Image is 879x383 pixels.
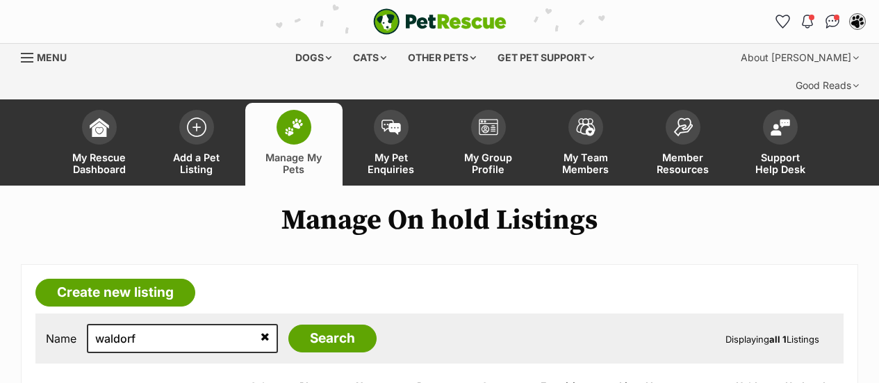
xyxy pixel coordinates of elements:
[381,120,401,135] img: pet-enquiries-icon-7e3ad2cf08bfb03b45e93fb7055b45f3efa6380592205ae92323e6603595dc1f.svg
[731,44,869,72] div: About [PERSON_NAME]
[821,10,844,33] a: Conversations
[634,103,732,186] a: Member Resources
[802,15,813,28] img: notifications-46538b983faf8c2785f20acdc204bb7945ddae34d4c08c2a6579f10ce5e182be.svg
[769,334,787,345] strong: all 1
[537,103,634,186] a: My Team Members
[37,51,67,63] span: Menu
[846,10,869,33] button: My account
[440,103,537,186] a: My Group Profile
[732,103,829,186] a: Support Help Desk
[398,44,486,72] div: Other pets
[554,152,617,175] span: My Team Members
[825,15,840,28] img: chat-41dd97257d64d25036548639549fe6c8038ab92f7586957e7f3b1b290dea8141.svg
[187,117,206,137] img: add-pet-listing-icon-0afa8454b4691262ce3f59096e99ab1cd57d4a30225e0717b998d2c9b9846f56.svg
[457,152,520,175] span: My Group Profile
[343,103,440,186] a: My Pet Enquiries
[68,152,131,175] span: My Rescue Dashboard
[771,119,790,136] img: help-desk-icon-fdf02630f3aa405de69fd3d07c3f3aa587a6932b1a1747fa1d2bba05be0121f9.svg
[148,103,245,186] a: Add a Pet Listing
[479,119,498,136] img: group-profile-icon-3fa3cf56718a62981997c0bc7e787c4b2cf8bcc04b72c1350f741eb67cf2f40e.svg
[165,152,228,175] span: Add a Pet Listing
[360,152,422,175] span: My Pet Enquiries
[576,118,595,136] img: team-members-icon-5396bd8760b3fe7c0b43da4ab00e1e3bb1a5d9ba89233759b79545d2d3fc5d0d.svg
[35,279,195,307] a: Create new listing
[771,10,869,33] ul: Account quick links
[796,10,819,33] button: Notifications
[652,152,714,175] span: Member Resources
[286,44,341,72] div: Dogs
[343,44,396,72] div: Cats
[284,118,304,136] img: manage-my-pets-icon-02211641906a0b7f246fdf0571729dbe1e7629f14944591b6c1af311fb30b64b.svg
[771,10,794,33] a: Favourites
[373,8,507,35] img: logo-e224e6f780fb5917bec1dbf3a21bbac754714ae5b6737aabdf751b685950b380.svg
[288,325,377,352] input: Search
[245,103,343,186] a: Manage My Pets
[725,334,819,345] span: Displaying Listings
[373,8,507,35] a: PetRescue
[488,44,604,72] div: Get pet support
[851,15,864,28] img: Lynda Smith profile pic
[263,152,325,175] span: Manage My Pets
[21,44,76,69] a: Menu
[786,72,869,99] div: Good Reads
[749,152,812,175] span: Support Help Desk
[46,332,76,345] label: Name
[90,117,109,137] img: dashboard-icon-eb2f2d2d3e046f16d808141f083e7271f6b2e854fb5c12c21221c1fb7104beca.svg
[673,117,693,136] img: member-resources-icon-8e73f808a243e03378d46382f2149f9095a855e16c252ad45f914b54edf8863c.svg
[51,103,148,186] a: My Rescue Dashboard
